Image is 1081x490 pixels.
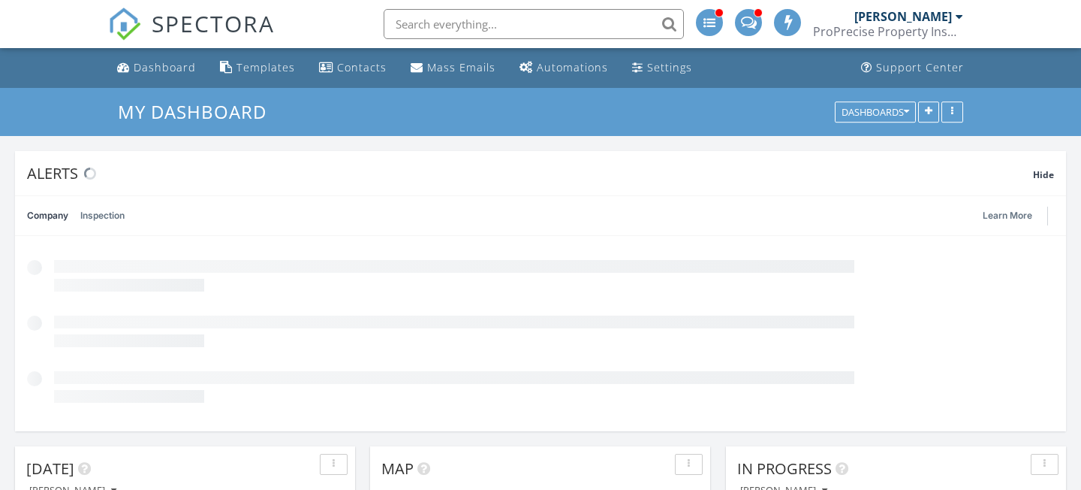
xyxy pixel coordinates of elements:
a: My Dashboard [118,99,279,124]
a: Settings [626,54,698,82]
a: Inspection [80,196,125,235]
div: Settings [647,60,692,74]
div: Dashboards [842,107,909,117]
span: [DATE] [26,458,74,479]
input: Search everything... [384,9,684,39]
a: Automations (Advanced) [513,54,614,82]
div: Automations [537,60,608,74]
div: [PERSON_NAME] [854,9,952,24]
a: Support Center [855,54,970,82]
a: SPECTORA [108,20,275,52]
button: Dashboards [835,101,916,122]
div: Support Center [876,60,964,74]
span: Hide [1033,168,1054,181]
div: Mass Emails [427,60,495,74]
span: In Progress [737,458,832,479]
img: The Best Home Inspection Software - Spectora [108,8,141,41]
span: SPECTORA [152,8,275,39]
a: Mass Emails [405,54,501,82]
div: Contacts [337,60,387,74]
div: Alerts [27,163,1033,183]
span: Map [381,458,414,479]
a: Company [27,196,68,235]
div: Dashboard [134,60,196,74]
a: Dashboard [111,54,202,82]
a: Contacts [313,54,393,82]
div: Templates [236,60,295,74]
div: ProPrecise Property Inspections LLC. [813,24,963,39]
a: Templates [214,54,301,82]
a: Learn More [983,208,1041,223]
